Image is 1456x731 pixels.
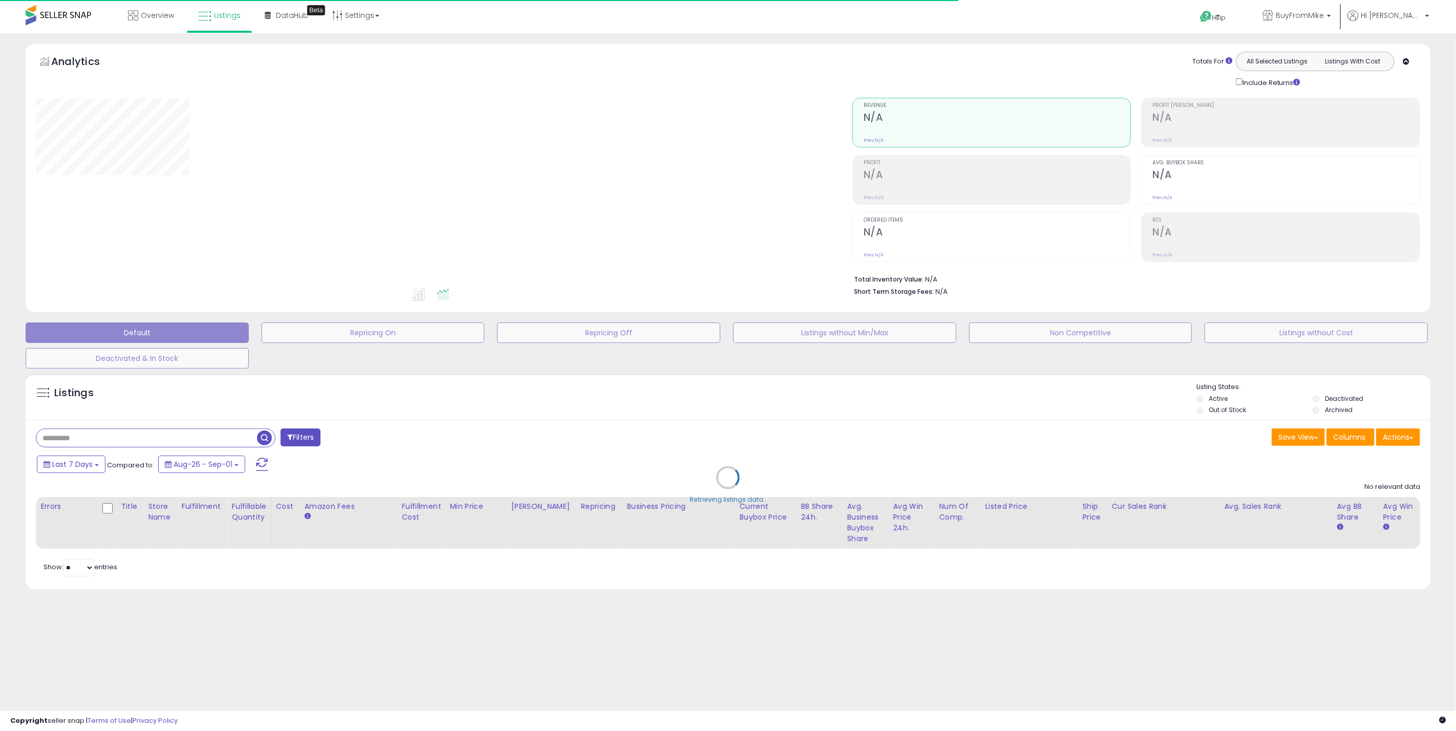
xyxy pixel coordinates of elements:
[141,10,174,20] span: Overview
[1152,137,1172,143] small: Prev: N/A
[1200,10,1212,23] i: Get Help
[864,137,884,143] small: Prev: N/A
[1152,226,1420,240] h2: N/A
[1192,57,1232,67] div: Totals For
[26,322,249,343] button: Default
[276,10,308,20] span: DataHub
[1152,112,1420,125] h2: N/A
[864,226,1131,240] h2: N/A
[854,275,924,284] b: Total Inventory Value:
[1192,3,1246,33] a: Help
[864,160,1131,166] span: Profit
[969,322,1192,343] button: Non Competitive
[864,112,1131,125] h2: N/A
[1152,218,1420,223] span: ROI
[26,348,249,369] button: Deactivated & In Stock
[214,10,241,20] span: Listings
[1361,10,1422,20] span: Hi [PERSON_NAME]
[1152,252,1172,258] small: Prev: N/A
[733,322,956,343] button: Listings without Min/Max
[497,322,720,343] button: Repricing Off
[1212,13,1226,22] span: Help
[864,169,1131,183] h2: N/A
[1152,195,1172,201] small: Prev: N/A
[854,287,934,296] b: Short Term Storage Fees:
[1152,103,1420,109] span: Profit [PERSON_NAME]
[854,272,1412,285] li: N/A
[1315,55,1391,68] button: Listings With Cost
[1205,322,1428,343] button: Listings without Cost
[864,195,884,201] small: Prev: N/A
[690,496,766,505] div: Retrieving listings data..
[864,103,1131,109] span: Revenue
[1228,76,1313,88] div: Include Returns
[307,5,325,15] div: Tooltip anchor
[1276,10,1324,20] span: BuyFromMike
[935,287,948,296] span: N/A
[262,322,485,343] button: Repricing On
[1239,55,1315,68] button: All Selected Listings
[864,218,1131,223] span: Ordered Items
[51,54,120,71] h5: Analytics
[1347,10,1429,33] a: Hi [PERSON_NAME]
[864,252,884,258] small: Prev: N/A
[1152,169,1420,183] h2: N/A
[1152,160,1420,166] span: Avg. Buybox Share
